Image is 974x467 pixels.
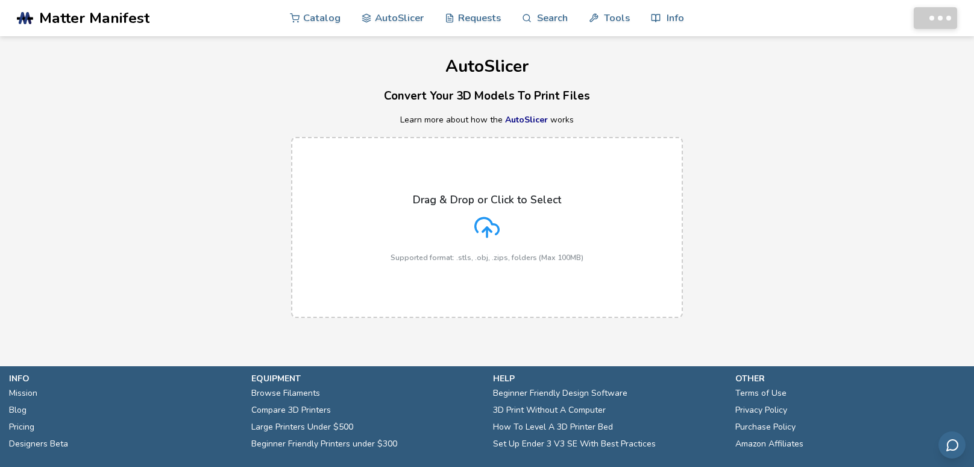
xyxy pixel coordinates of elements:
[493,385,627,402] a: Beginner Friendly Design Software
[505,114,548,125] a: AutoSlicer
[251,385,320,402] a: Browse Filaments
[9,385,37,402] a: Mission
[251,372,482,385] p: equipment
[493,436,656,453] a: Set Up Ender 3 V3 SE With Best Practices
[493,402,606,419] a: 3D Print Without A Computer
[251,419,353,436] a: Large Printers Under $500
[735,402,787,419] a: Privacy Policy
[9,436,68,453] a: Designers Beta
[9,402,27,419] a: Blog
[9,419,34,436] a: Pricing
[493,372,723,385] p: help
[938,431,966,459] button: Send feedback via email
[251,402,331,419] a: Compare 3D Printers
[39,10,149,27] span: Matter Manifest
[9,372,239,385] p: info
[735,372,966,385] p: other
[735,385,787,402] a: Terms of Use
[413,194,561,206] p: Drag & Drop or Click to Select
[735,436,803,453] a: Amazon Affiliates
[735,419,796,436] a: Purchase Policy
[391,253,583,262] p: Supported format: .stls, .obj, .zips, folders (Max 100MB)
[251,436,397,453] a: Beginner Friendly Printers under $300
[493,419,613,436] a: How To Level A 3D Printer Bed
